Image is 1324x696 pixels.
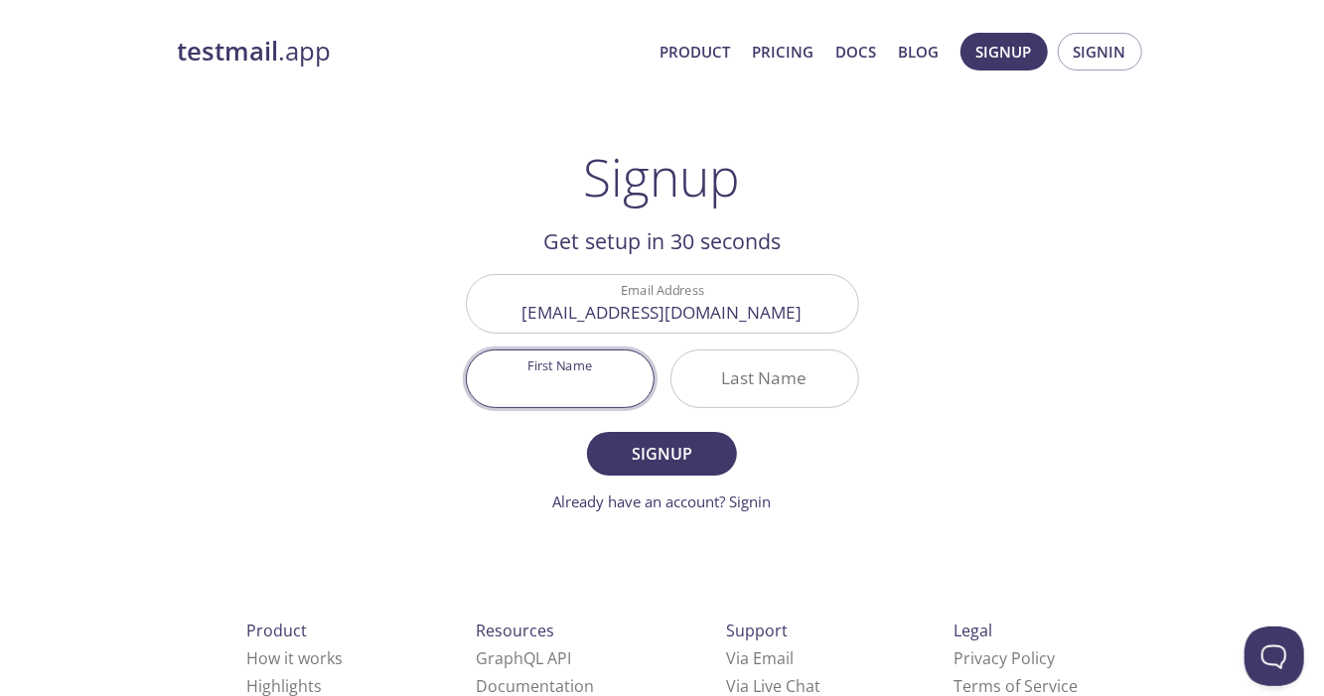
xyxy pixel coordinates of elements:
span: Product [246,620,307,641]
iframe: Help Scout Beacon - Open [1245,626,1304,686]
button: Signin [1058,33,1142,70]
span: Signup [976,39,1032,65]
a: Privacy Policy [954,647,1055,669]
a: GraphQL API [476,647,571,669]
strong: testmail [178,34,279,69]
a: Pricing [753,39,814,65]
span: Signin [1074,39,1126,65]
span: Support [726,620,788,641]
span: Signup [609,440,714,468]
a: Blog [899,39,940,65]
span: Resources [476,620,554,641]
a: Docs [836,39,877,65]
h2: Get setup in 30 seconds [466,224,859,258]
a: Via Email [726,647,794,669]
a: How it works [246,647,343,669]
span: Legal [954,620,992,641]
button: Signup [587,432,736,476]
a: Product [661,39,731,65]
a: testmail.app [178,35,645,69]
button: Signup [960,33,1048,70]
a: Already have an account? Signin [553,491,772,511]
h1: Signup [584,147,741,207]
